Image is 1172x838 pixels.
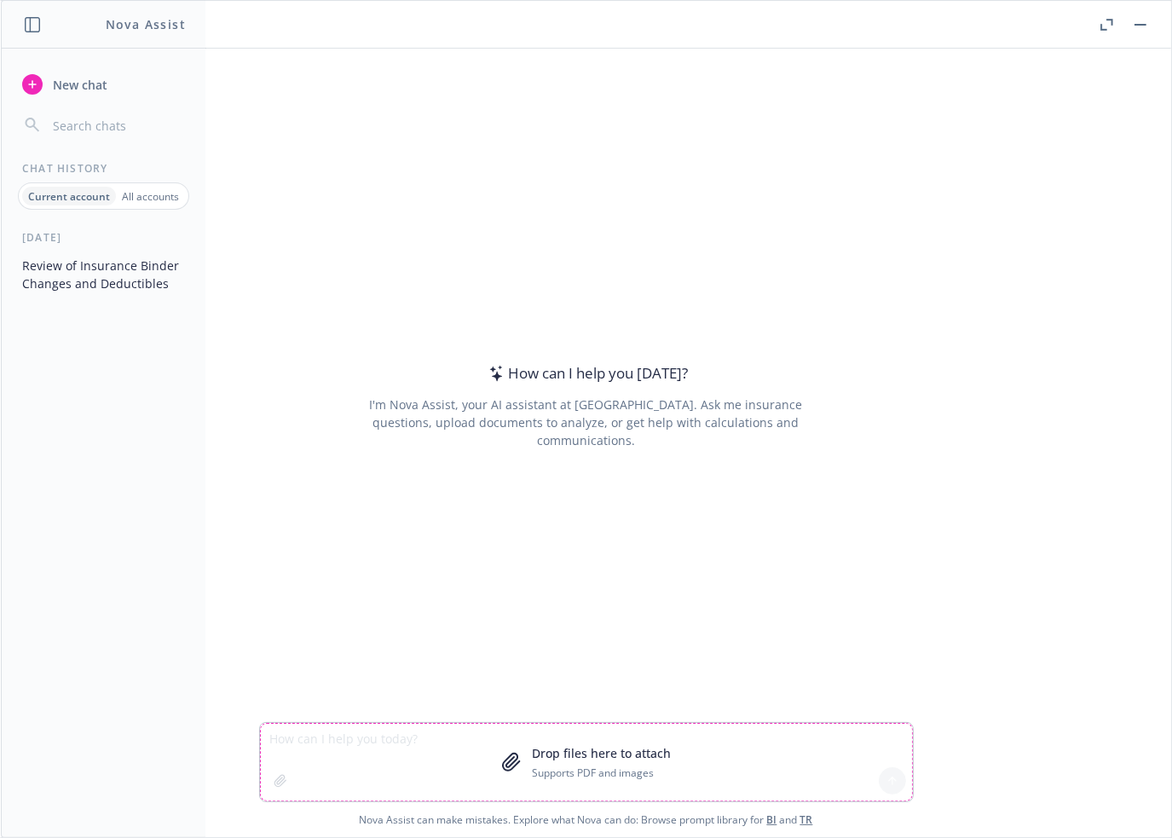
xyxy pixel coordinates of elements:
p: Current account [28,189,110,204]
p: Drop files here to attach [532,744,671,762]
p: All accounts [122,189,179,204]
div: [DATE] [2,230,205,245]
input: Search chats [49,113,185,137]
div: How can I help you [DATE]? [484,362,688,384]
span: New chat [49,76,107,94]
div: Chat History [2,161,205,176]
div: I'm Nova Assist, your AI assistant at [GEOGRAPHIC_DATA]. Ask me insurance questions, upload docum... [346,396,826,449]
h1: Nova Assist [106,15,186,33]
span: Nova Assist can make mistakes. Explore what Nova can do: Browse prompt library for and [8,802,1164,837]
a: TR [800,812,813,827]
button: New chat [15,69,192,100]
button: Review of Insurance Binder Changes and Deductibles [15,251,192,298]
p: Supports PDF and images [532,766,671,780]
a: BI [767,812,777,827]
